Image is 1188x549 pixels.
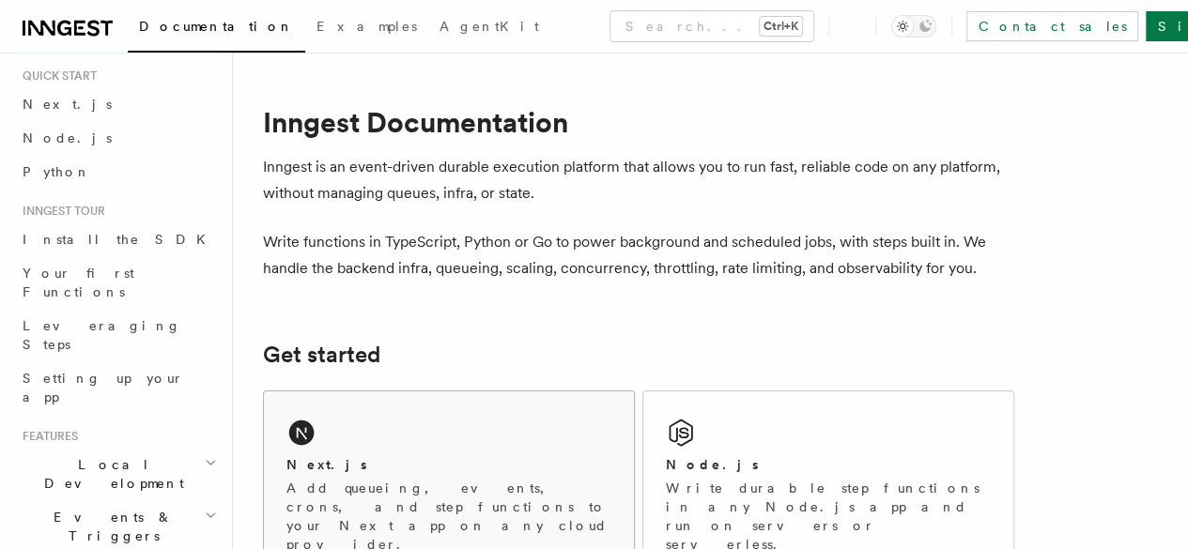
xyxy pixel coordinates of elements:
span: Quick start [15,69,97,84]
span: Node.js [23,130,112,145]
button: Search...Ctrl+K [610,11,813,41]
span: Events & Triggers [15,508,205,545]
h2: Next.js [286,455,367,474]
span: Python [23,164,91,179]
h2: Node.js [666,455,759,474]
button: Local Development [15,448,221,500]
h1: Inngest Documentation [263,105,1014,139]
a: Your first Functions [15,256,221,309]
span: Examples [316,19,417,34]
a: Python [15,155,221,189]
a: Node.js [15,121,221,155]
span: Inngest tour [15,204,105,219]
span: Leveraging Steps [23,318,181,352]
kbd: Ctrl+K [760,17,802,36]
a: Contact sales [966,11,1138,41]
a: Documentation [128,6,305,53]
span: Your first Functions [23,266,134,299]
span: Setting up your app [23,371,184,404]
span: Local Development [15,455,205,493]
p: Inngest is an event-driven durable execution platform that allows you to run fast, reliable code ... [263,154,1014,206]
span: Documentation [139,19,294,34]
span: AgentKit [440,19,539,34]
a: Examples [305,6,428,51]
a: Next.js [15,87,221,121]
a: AgentKit [428,6,550,51]
span: Next.js [23,97,112,112]
button: Toggle dark mode [891,15,936,38]
span: Features [15,429,78,444]
a: Leveraging Steps [15,309,221,361]
p: Write functions in TypeScript, Python or Go to power background and scheduled jobs, with steps bu... [263,229,1014,282]
a: Get started [263,342,380,368]
a: Setting up your app [15,361,221,414]
a: Install the SDK [15,222,221,256]
span: Install the SDK [23,232,217,247]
